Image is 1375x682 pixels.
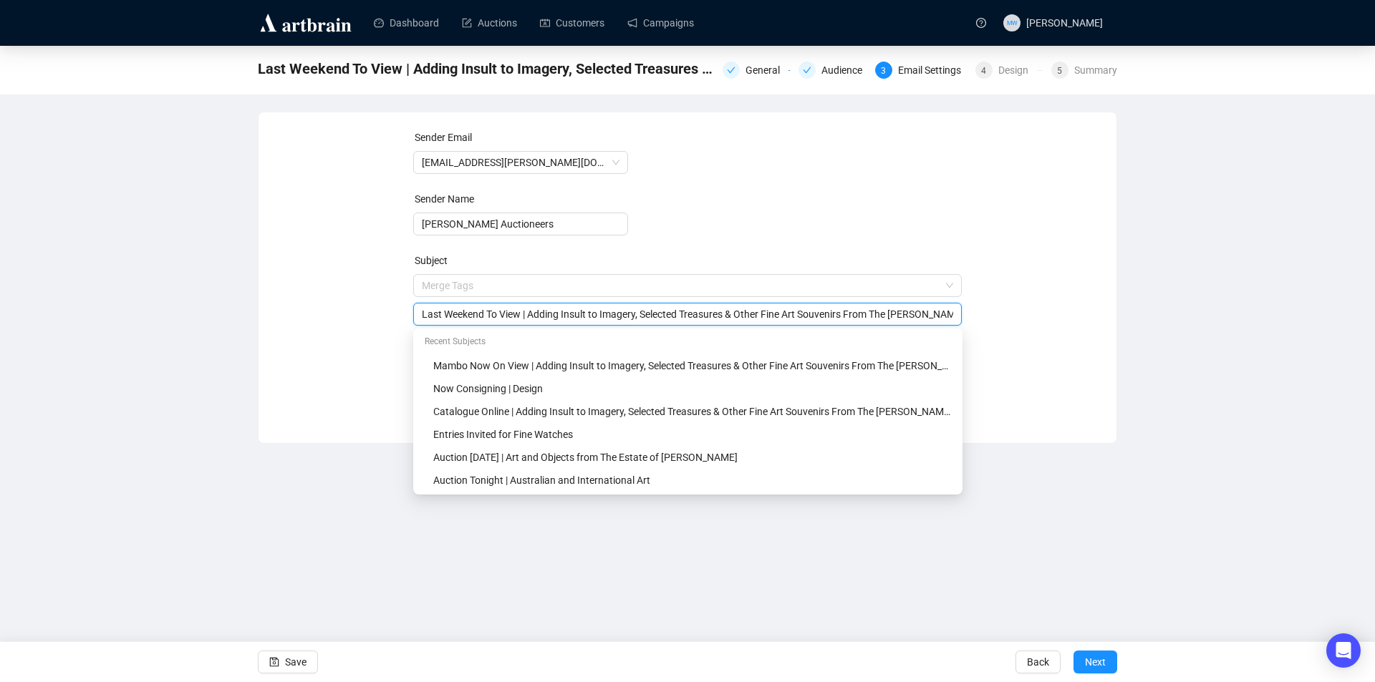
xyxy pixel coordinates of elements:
[433,427,951,442] div: Entries Invited for Fine Watches
[998,62,1037,79] div: Design
[1051,62,1117,79] div: 5Summary
[981,66,986,76] span: 4
[1326,633,1361,668] div: Open Intercom Messenger
[875,62,967,79] div: 3Email Settings
[433,404,951,419] div: Catalogue Online | Adding Insult to Imagery, Selected Treasures & Other Fine Art Souvenirs From T...
[422,152,619,173] span: info@shapiro.com.au
[723,62,790,79] div: General
[433,381,951,396] div: Now Consigning | Design
[416,469,960,492] div: Auction Tonight | Australian and International Art
[374,4,439,42] a: Dashboard
[433,358,951,374] div: Mambo Now On View | Adding Insult to Imagery, Selected Treasures & Other Fine Art Souvenirs From ...
[416,400,960,423] div: Catalogue Online | Adding Insult to Imagery, Selected Treasures & Other Fine Art Souvenirs From T...
[1057,66,1062,76] span: 5
[803,66,811,74] span: check
[799,62,866,79] div: Audience
[727,66,735,74] span: check
[416,377,960,400] div: Now Consigning | Design
[1074,62,1117,79] div: Summary
[1027,642,1049,682] span: Back
[415,132,472,143] label: Sender Email
[1015,651,1061,673] button: Back
[433,472,951,488] div: Auction Tonight | Australian and International Art
[285,642,307,682] span: Save
[433,449,951,465] div: Auction [DATE] | Art and Objects from The Estate of [PERSON_NAME]
[416,446,960,469] div: Auction Today | Art and Objects from The Estate of Ray Hughes
[976,18,986,28] span: question-circle
[258,651,318,673] button: Save
[1074,651,1117,673] button: Next
[1007,18,1018,28] span: MW
[415,193,474,205] label: Sender Name
[821,62,871,79] div: Audience
[881,66,886,76] span: 3
[416,423,960,446] div: Entries Invited for Fine Watches
[258,11,354,34] img: logo
[269,657,279,667] span: save
[462,4,517,42] a: Auctions
[975,62,1043,79] div: 4Design
[746,62,788,79] div: General
[898,62,970,79] div: Email Settings
[416,331,960,354] div: Recent Subjects
[1026,17,1103,29] span: [PERSON_NAME]
[258,57,714,80] span: Last Weekend To View | Adding Insult to Imagery, Selected Treasures & Other Fine Art Souvenirs Fr...
[416,354,960,377] div: Mambo Now On View | Adding Insult to Imagery, Selected Treasures & Other Fine Art Souvenirs From ...
[540,4,604,42] a: Customers
[1085,642,1106,682] span: Next
[627,4,694,42] a: Campaigns
[415,253,964,268] div: Subject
